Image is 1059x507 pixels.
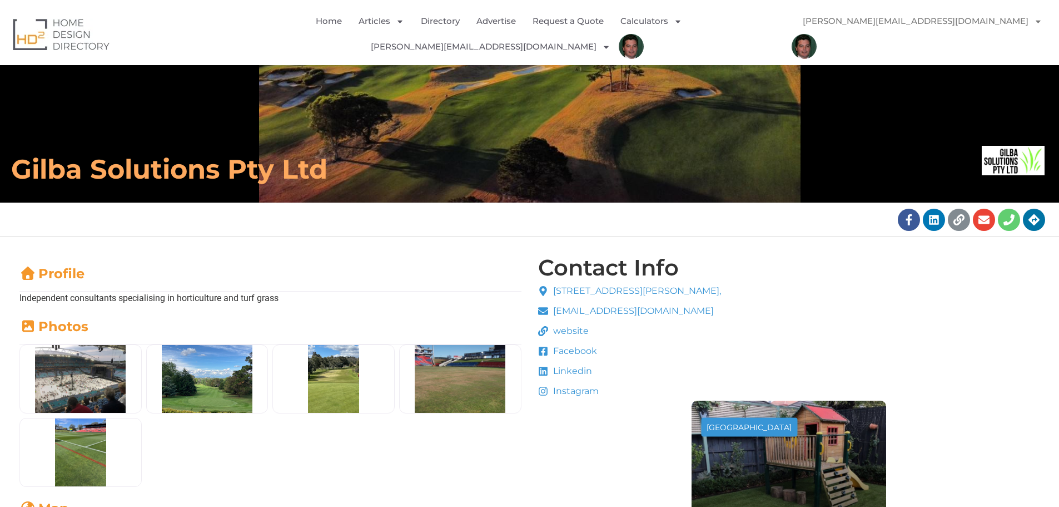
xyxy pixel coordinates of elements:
img: Jerry Spencer [792,34,817,59]
span: Facebook [550,344,597,358]
a: Request a Quote [533,8,604,34]
a: Profile [19,265,84,282]
a: Advertise [476,8,516,34]
img: Penrith 768x1024 [20,419,141,486]
img: Jerry Spencer [619,34,644,59]
img: Duntry Leagues Golf Club [147,345,268,413]
span: [STREET_ADDRESS][PERSON_NAME], [550,284,721,298]
div: [GEOGRAPHIC_DATA] [707,423,792,431]
a: website [538,324,722,338]
img: Gilba Solutions Logo [982,146,1045,176]
span: Linkedin [550,365,592,378]
a: Home [316,8,342,34]
a: Facebook [538,344,722,358]
h4: Contact Info [538,257,679,279]
span: [EMAIL_ADDRESS][DOMAIN_NAME] [550,304,714,318]
img: FederalGC [273,345,394,413]
span: Instagram [550,385,599,398]
nav: Menu [792,8,1051,59]
h6: Gilba Solutions Pty Ltd [11,152,736,186]
a: [PERSON_NAME][EMAIL_ADDRESS][DOMAIN_NAME] [371,34,610,60]
a: Linkedin [538,365,722,378]
a: [EMAIL_ADDRESS][DOMAIN_NAME] [538,304,722,318]
p: Independent consultants specialising in horticulture and turf grass [19,292,521,305]
nav: Menu [215,8,792,60]
span: website [550,324,589,338]
a: Articles [359,8,404,34]
a: Photos [19,318,88,334]
a: [PERSON_NAME][EMAIL_ADDRESS][DOMAIN_NAME] [792,8,1053,34]
img: Multi use venue surface afterwards 768x576 [400,345,521,413]
a: Directory [421,8,460,34]
img: concert set up 768x576 [20,345,141,413]
a: Calculators [620,8,682,34]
